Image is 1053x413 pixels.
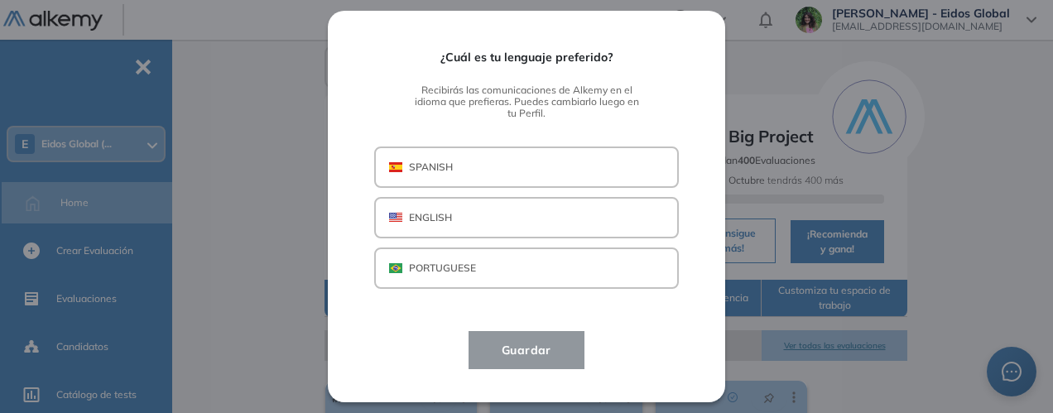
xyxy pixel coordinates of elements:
[374,50,679,65] span: ¿Cuál es tu lenguaje preferido?
[374,84,679,120] span: Recibirás las comunicaciones de Alkemy en el idioma que prefieras. Puedes cambiarlo luego en tu P...
[409,160,453,175] p: SPANISH
[389,213,402,223] img: USA
[488,340,565,360] span: Guardar
[389,162,402,172] img: ESP
[374,197,679,238] button: USAENGLISH
[374,247,679,289] button: BRAPORTUGUESE
[409,210,452,225] p: ENGLISH
[409,261,476,276] p: PORTUGUESE
[389,263,402,273] img: BRA
[374,146,679,188] button: ESPSPANISH
[469,331,584,369] button: Guardar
